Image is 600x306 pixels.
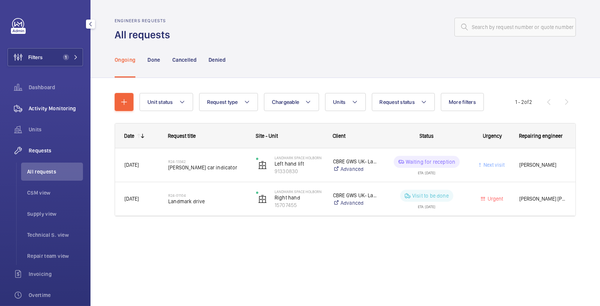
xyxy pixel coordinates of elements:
[264,93,319,111] button: Chargeable
[29,126,83,133] span: Units
[124,133,134,139] div: Date
[519,161,566,169] span: [PERSON_NAME]
[275,160,323,167] p: Left hand lift
[28,53,43,61] span: Filters
[168,133,196,139] span: Request title
[449,99,476,105] span: More filters
[29,105,83,112] span: Activity Monitoring
[275,194,323,201] p: Right hand
[275,201,323,209] p: 15707455
[29,147,83,154] span: Requests
[29,291,83,299] span: Overtime
[27,252,83,260] span: Repair team view
[482,162,505,168] span: Next visit
[258,195,267,204] img: elevator.svg
[124,162,139,168] span: [DATE]
[8,48,83,66] button: Filters1
[147,56,160,64] p: Done
[519,195,566,203] span: [PERSON_NAME] [PERSON_NAME]
[115,56,135,64] p: Ongoing
[115,28,175,42] h1: All requests
[168,198,246,205] span: Landmark drive
[27,210,83,218] span: Supply view
[275,155,323,160] p: Landmark Space Holborn
[272,99,299,105] span: Chargeable
[258,161,267,170] img: elevator.svg
[325,93,365,111] button: Units
[124,196,139,202] span: [DATE]
[209,56,226,64] p: Denied
[140,93,193,111] button: Unit status
[168,164,246,171] span: [PERSON_NAME] car indicator
[406,158,456,166] p: Waiting for reception
[29,270,83,278] span: Invoicing
[486,196,503,202] span: Urgent
[168,193,246,198] h2: R24-01104
[199,93,258,111] button: Request type
[483,133,502,139] span: Urgency
[454,18,576,37] input: Search by request number or quote number
[275,167,323,175] p: 91330830
[418,202,436,209] div: ETA: [DATE]
[333,192,378,199] p: CBRE GWS UK- Landmark Space Holborn
[412,192,449,199] p: Visit to be done
[333,99,345,105] span: Units
[207,99,238,105] span: Request type
[418,168,436,175] div: ETA: [DATE]
[333,199,378,207] a: Advanced
[63,54,69,60] span: 1
[147,99,173,105] span: Unit status
[515,99,532,105] span: 1 - 2 2
[29,84,83,91] span: Dashboard
[372,93,435,111] button: Request status
[420,133,434,139] span: Status
[333,133,345,139] span: Client
[115,18,175,23] h2: Engineers requests
[333,158,378,165] p: CBRE GWS UK- Landmark Space Holborn
[275,189,323,194] p: Landmark Space Holborn
[27,168,83,175] span: All requests
[524,99,529,105] span: of
[519,133,563,139] span: Repairing engineer
[27,231,83,239] span: Technical S. view
[256,133,278,139] span: Site - Unit
[380,99,415,105] span: Request status
[333,165,378,173] a: Advanced
[172,56,196,64] p: Cancelled
[27,189,83,196] span: CSM view
[441,93,484,111] button: More filters
[168,159,246,164] h2: R24-13342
